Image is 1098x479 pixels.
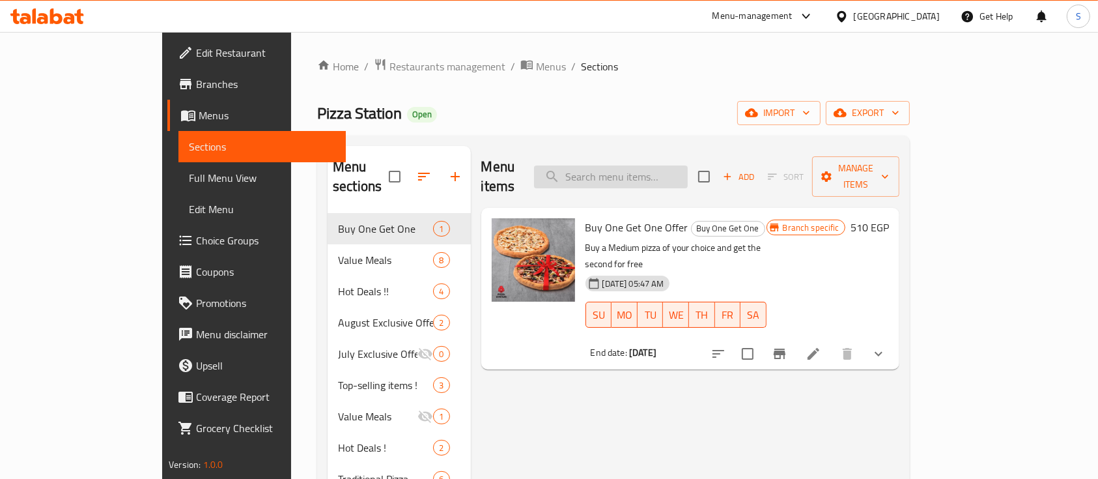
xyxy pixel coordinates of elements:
a: Grocery Checklist [167,413,346,444]
div: items [433,283,449,299]
span: Full Menu View [189,170,335,186]
span: Value Meals [338,252,433,268]
button: export [826,101,910,125]
h2: Menu items [481,157,518,196]
span: Sections [189,139,335,154]
svg: Inactive section [417,346,433,362]
span: Coverage Report [196,389,335,405]
div: Buy One Get One1 [328,213,470,244]
span: 1 [434,411,449,423]
span: 0 [434,348,449,360]
a: Menus [167,100,346,131]
span: FR [720,306,736,325]
span: Manage items [823,160,889,193]
a: Branches [167,68,346,100]
div: Hot Deals !2 [328,432,470,463]
button: Add [718,167,759,187]
div: items [433,221,449,237]
b: [DATE] [629,344,656,361]
button: MO [612,302,638,328]
span: Top-selling items ! [338,377,433,393]
a: Menus [520,58,566,75]
span: Add item [718,167,759,187]
button: SU [585,302,612,328]
button: TH [689,302,715,328]
a: Upsell [167,350,346,381]
div: items [433,409,449,424]
span: Grocery Checklist [196,420,335,436]
span: July Exclusive Offers [338,346,417,362]
a: Restaurants management [374,58,505,75]
span: Upsell [196,358,335,373]
span: Restaurants management [389,59,505,74]
button: SA [740,302,767,328]
span: Select section [690,163,718,190]
span: Select section first [759,167,812,187]
svg: Show Choices [871,346,886,362]
button: FR [715,302,741,328]
span: Value Meals [338,409,417,424]
span: 4 [434,285,449,298]
a: Coupons [167,256,346,287]
span: 1 [434,223,449,235]
span: S [1076,9,1081,23]
span: SA [746,306,761,325]
a: Edit menu item [806,346,821,362]
span: August Exclusive Offers [338,315,433,330]
li: / [511,59,515,74]
span: Edit Menu [189,201,335,217]
a: Edit Restaurant [167,37,346,68]
span: Hot Deals !! [338,283,433,299]
img: Buy One Get One Offer [492,218,575,302]
span: SU [591,306,606,325]
div: Buy One Get One [691,221,765,237]
span: Buy One Get One [338,221,433,237]
button: WE [663,302,689,328]
nav: breadcrumb [317,58,910,75]
div: Hot Deals !!4 [328,276,470,307]
div: items [433,440,449,456]
h6: 510 EGP [851,218,889,237]
span: Promotions [196,295,335,311]
span: Menus [199,108,335,123]
span: Version: [169,456,201,473]
div: Value Meals8 [328,244,470,276]
div: August Exclusive Offers2 [328,307,470,338]
span: MO [617,306,632,325]
div: Menu-management [712,8,793,24]
span: Choice Groups [196,233,335,248]
span: Hot Deals ! [338,440,433,456]
a: Full Menu View [178,162,346,194]
h2: Menu sections [333,157,388,196]
span: [DATE] 05:47 AM [597,278,669,290]
span: Sections [581,59,618,74]
span: Edit Restaurant [196,45,335,61]
span: 3 [434,379,449,392]
span: TH [694,306,710,325]
a: Sections [178,131,346,162]
a: Menu disclaimer [167,319,346,350]
span: Menus [536,59,566,74]
span: Select to update [734,340,761,368]
span: Coupons [196,264,335,280]
span: Buy One Get One Offer [585,218,688,237]
div: Open [407,107,437,123]
span: Branches [196,76,335,92]
div: Value Meals1 [328,401,470,432]
div: Top-selling items !3 [328,370,470,401]
button: delete [832,338,863,370]
span: Buy One Get One [692,221,765,236]
span: WE [668,306,684,325]
span: Open [407,109,437,120]
span: Pizza Station [317,98,402,128]
a: Promotions [167,287,346,319]
svg: Inactive section [417,409,433,424]
div: items [433,315,449,330]
button: show more [863,338,894,370]
li: / [571,59,576,74]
